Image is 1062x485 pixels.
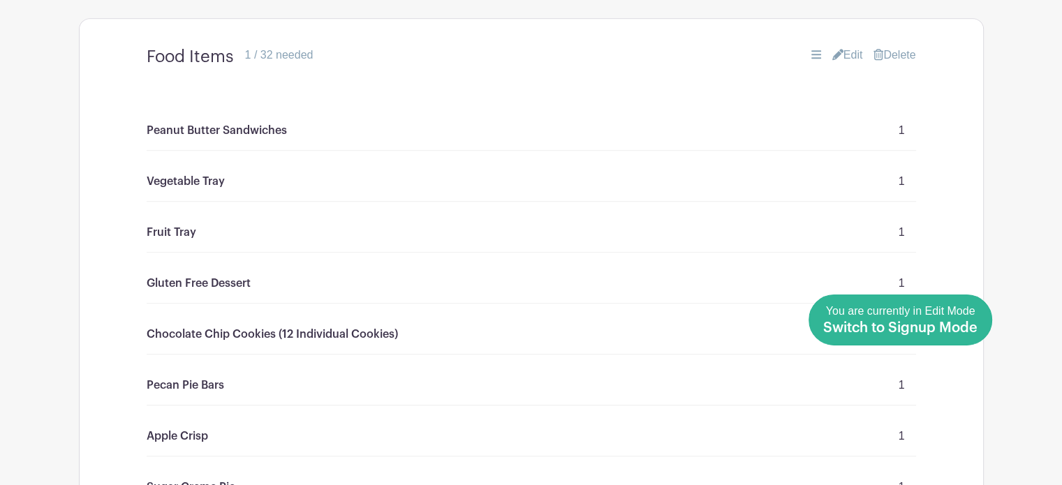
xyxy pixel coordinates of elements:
[899,122,905,139] p: 1
[147,326,398,343] p: Chocolate Chip Cookies (12 Individual Cookies)
[899,377,905,394] p: 1
[899,224,905,241] p: 1
[147,275,251,292] p: Gluten Free Dessert
[823,305,978,334] span: You are currently in Edit Mode
[823,321,978,335] span: Switch to Signup Mode
[873,47,915,64] a: Delete
[147,47,234,67] h4: Food Items
[147,428,208,445] p: Apple Crisp
[147,224,196,241] p: Fruit Tray
[147,173,225,190] p: Vegetable Tray
[809,294,992,345] a: You are currently in Edit Mode Switch to Signup Mode
[899,428,905,445] p: 1
[147,122,287,139] p: Peanut Butter Sandwiches
[899,275,905,292] p: 1
[245,47,314,64] div: 1 / 32 needed
[899,173,905,190] p: 1
[147,377,224,394] p: Pecan Pie Bars
[832,47,863,64] a: Edit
